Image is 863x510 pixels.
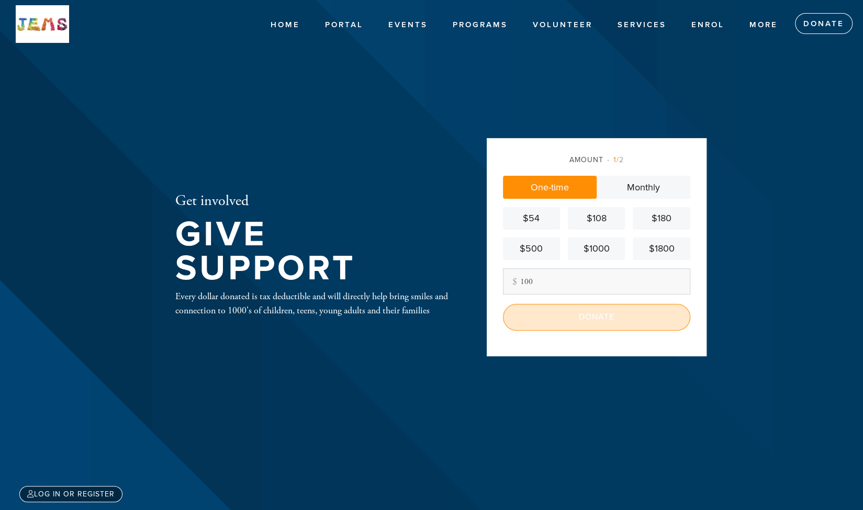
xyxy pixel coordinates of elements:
a: Donate [795,13,853,34]
a: $1800 [633,237,690,260]
div: $1800 [637,242,686,256]
a: More [742,15,786,35]
div: $500 [507,242,556,256]
a: Log in or register [19,486,122,502]
img: New%20test.jpg [16,5,69,43]
div: $108 [572,211,621,225]
a: Events [380,15,435,35]
div: Every dollar donated is tax deductible and will directly help bring smiles and connection to 1000... [175,289,453,318]
a: Monthly [597,176,690,199]
input: Donate [503,304,690,330]
a: $180 [633,207,690,230]
a: Volunteer [525,15,600,35]
span: 1 [613,155,617,164]
a: $54 [503,207,560,230]
div: $180 [637,211,686,225]
a: $108 [568,207,625,230]
h1: Give Support [175,218,453,285]
div: $54 [507,211,556,225]
a: Portal [317,15,371,35]
a: Home [263,15,308,35]
div: Amount [503,154,690,165]
div: $1000 [572,242,621,256]
a: $1000 [568,237,625,260]
a: $500 [503,237,560,260]
a: Services [610,15,674,35]
h2: Get involved [175,192,453,210]
span: /2 [607,155,624,164]
a: Programs [445,15,515,35]
a: One-time [503,176,597,199]
input: Other amount [503,268,690,294]
a: Enrol [683,15,732,35]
